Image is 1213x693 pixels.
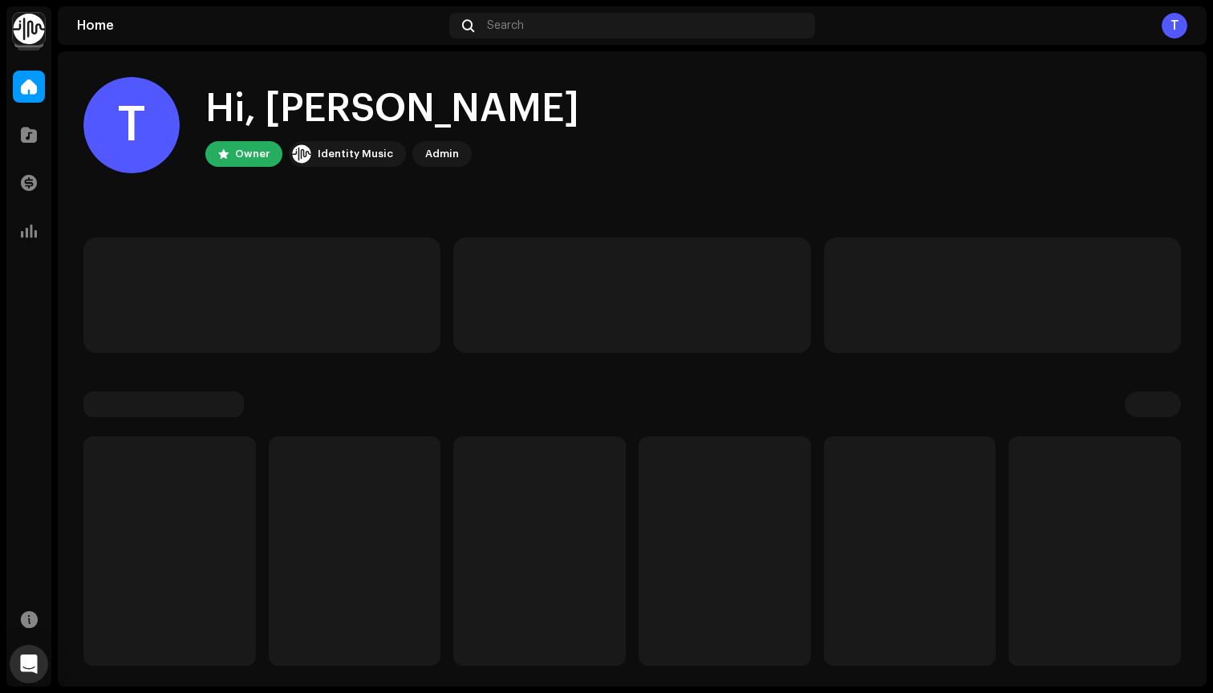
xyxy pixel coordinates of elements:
div: Owner [235,144,270,164]
span: Search [487,19,524,32]
div: Identity Music [318,144,393,164]
div: T [83,77,180,173]
img: 0f74c21f-6d1c-4dbc-9196-dbddad53419e [13,13,45,45]
div: T [1162,13,1187,38]
div: Open Intercom Messenger [10,645,48,683]
div: Admin [425,144,459,164]
img: 0f74c21f-6d1c-4dbc-9196-dbddad53419e [292,144,311,164]
div: Home [77,19,443,32]
div: Hi, [PERSON_NAME] [205,83,579,135]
